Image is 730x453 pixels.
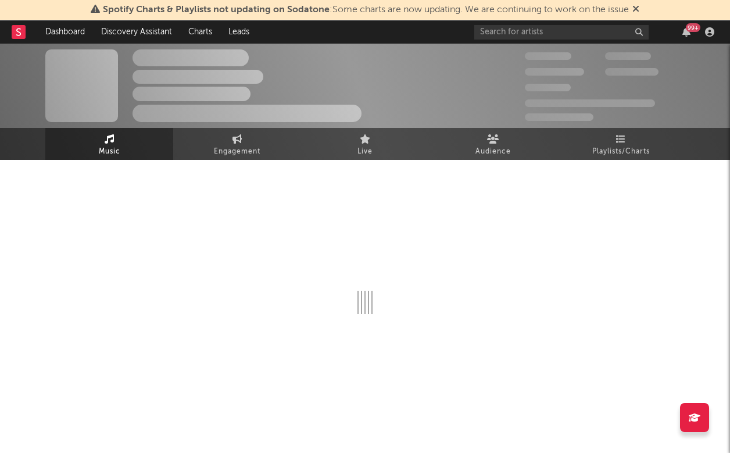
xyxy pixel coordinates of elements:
span: Playlists/Charts [592,145,650,159]
a: Audience [429,128,557,160]
span: : Some charts are now updating. We are continuing to work on the issue [103,5,629,15]
span: Music [99,145,120,159]
a: Charts [180,20,220,44]
input: Search for artists [474,25,649,40]
span: 50,000,000 [525,68,584,76]
span: 1,000,000 [605,68,659,76]
a: Dashboard [37,20,93,44]
span: Audience [475,145,511,159]
span: Live [357,145,373,159]
span: Spotify Charts & Playlists not updating on Sodatone [103,5,330,15]
span: 100,000 [525,84,571,91]
div: 99 + [686,23,700,32]
a: Live [301,128,429,160]
a: Engagement [173,128,301,160]
a: Leads [220,20,257,44]
span: Jump Score: 85.0 [525,113,593,121]
a: Playlists/Charts [557,128,685,160]
span: 100,000 [605,52,651,60]
span: Dismiss [632,5,639,15]
span: 50,000,000 Monthly Listeners [525,99,655,107]
span: 300,000 [525,52,571,60]
span: Engagement [214,145,260,159]
a: Music [45,128,173,160]
button: 99+ [682,27,690,37]
a: Discovery Assistant [93,20,180,44]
